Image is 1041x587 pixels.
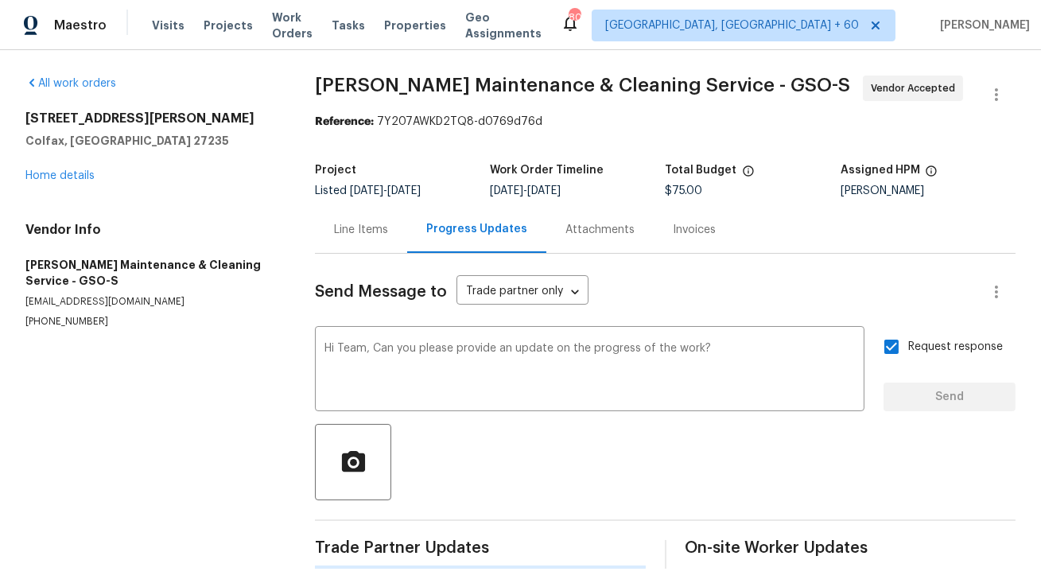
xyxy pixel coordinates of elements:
[666,165,737,176] h5: Total Budget
[315,185,421,196] span: Listed
[315,114,1016,130] div: 7Y207AWKD2TQ8-d0769d76d
[490,185,523,196] span: [DATE]
[315,540,646,556] span: Trade Partner Updates
[25,111,277,126] h2: [STREET_ADDRESS][PERSON_NAME]
[25,170,95,181] a: Home details
[350,185,383,196] span: [DATE]
[465,10,542,41] span: Geo Assignments
[527,185,561,196] span: [DATE]
[841,165,920,176] h5: Assigned HPM
[934,17,1030,33] span: [PERSON_NAME]
[315,165,356,176] h5: Project
[925,165,938,185] span: The hpm assigned to this work order.
[204,17,253,33] span: Projects
[315,116,374,127] b: Reference:
[25,315,277,328] p: [PHONE_NUMBER]
[54,17,107,33] span: Maestro
[605,17,859,33] span: [GEOGRAPHIC_DATA], [GEOGRAPHIC_DATA] + 60
[315,284,447,300] span: Send Message to
[908,339,1003,356] span: Request response
[25,295,277,309] p: [EMAIL_ADDRESS][DOMAIN_NAME]
[490,165,604,176] h5: Work Order Timeline
[841,185,1016,196] div: [PERSON_NAME]
[25,257,277,289] h5: [PERSON_NAME] Maintenance & Cleaning Service - GSO-S
[25,78,116,89] a: All work orders
[456,279,588,305] div: Trade partner only
[332,20,365,31] span: Tasks
[315,76,850,95] span: [PERSON_NAME] Maintenance & Cleaning Service - GSO-S
[387,185,421,196] span: [DATE]
[25,133,277,149] h5: Colfax, [GEOGRAPHIC_DATA] 27235
[384,17,446,33] span: Properties
[569,10,580,25] div: 801
[742,165,755,185] span: The total cost of line items that have been proposed by Opendoor. This sum includes line items th...
[673,222,716,238] div: Invoices
[350,185,421,196] span: -
[871,80,961,96] span: Vendor Accepted
[25,222,277,238] h4: Vendor Info
[565,222,635,238] div: Attachments
[334,222,388,238] div: Line Items
[686,540,1016,556] span: On-site Worker Updates
[426,221,527,237] div: Progress Updates
[152,17,185,33] span: Visits
[272,10,313,41] span: Work Orders
[666,185,703,196] span: $75.00
[324,343,855,398] textarea: Hi Team, Can you please provide an update on the progress of the work?
[490,185,561,196] span: -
